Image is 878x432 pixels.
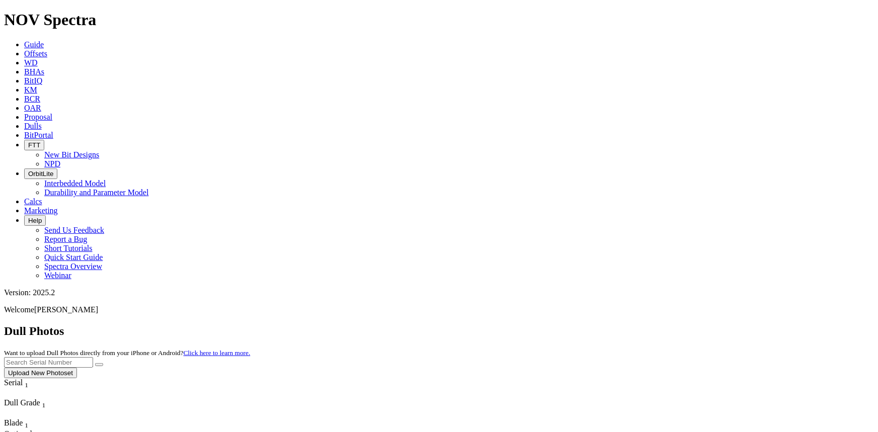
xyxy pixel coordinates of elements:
small: Want to upload Dull Photos directly from your iPhone or Android? [4,349,250,357]
a: Report a Bug [44,235,87,243]
a: BCR [24,95,40,103]
button: Help [24,215,46,226]
a: Quick Start Guide [44,253,103,262]
button: Upload New Photoset [4,368,77,378]
a: Guide [24,40,44,49]
div: Column Menu [4,389,47,398]
a: BitPortal [24,131,53,139]
span: [PERSON_NAME] [34,305,98,314]
a: Proposal [24,113,52,121]
div: Dull Grade Sort None [4,398,74,409]
a: Spectra Overview [44,262,102,271]
div: Sort None [4,378,47,398]
input: Search Serial Number [4,357,93,368]
button: FTT [24,140,44,150]
sub: 1 [42,401,46,409]
a: OAR [24,104,41,112]
sub: 1 [25,421,28,429]
a: Interbedded Model [44,179,106,188]
h2: Dull Photos [4,324,874,338]
div: Column Menu [4,409,74,418]
a: Marketing [24,206,58,215]
a: Webinar [44,271,71,280]
h1: NOV Spectra [4,11,874,29]
span: Dull Grade [4,398,40,407]
a: Calcs [24,197,42,206]
a: BitIQ [24,76,42,85]
div: Version: 2025.2 [4,288,874,297]
div: Serial Sort None [4,378,47,389]
div: Sort None [4,418,39,429]
span: Blade [4,418,23,427]
a: Send Us Feedback [44,226,104,234]
p: Welcome [4,305,874,314]
a: Dulls [24,122,42,130]
div: Blade Sort None [4,418,39,429]
a: WD [24,58,38,67]
span: Sort None [42,398,46,407]
a: NPD [44,159,60,168]
a: Click here to learn more. [184,349,251,357]
span: Sort None [25,378,28,387]
span: FTT [28,141,40,149]
a: KM [24,85,37,94]
span: Help [28,217,42,224]
a: Durability and Parameter Model [44,188,149,197]
a: Short Tutorials [44,244,93,252]
span: Serial [4,378,23,387]
a: Offsets [24,49,47,58]
div: Sort None [4,398,74,418]
sub: 1 [25,381,28,389]
a: New Bit Designs [44,150,99,159]
button: OrbitLite [24,168,57,179]
a: BHAs [24,67,44,76]
span: Sort None [25,418,28,427]
span: OrbitLite [28,170,53,178]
